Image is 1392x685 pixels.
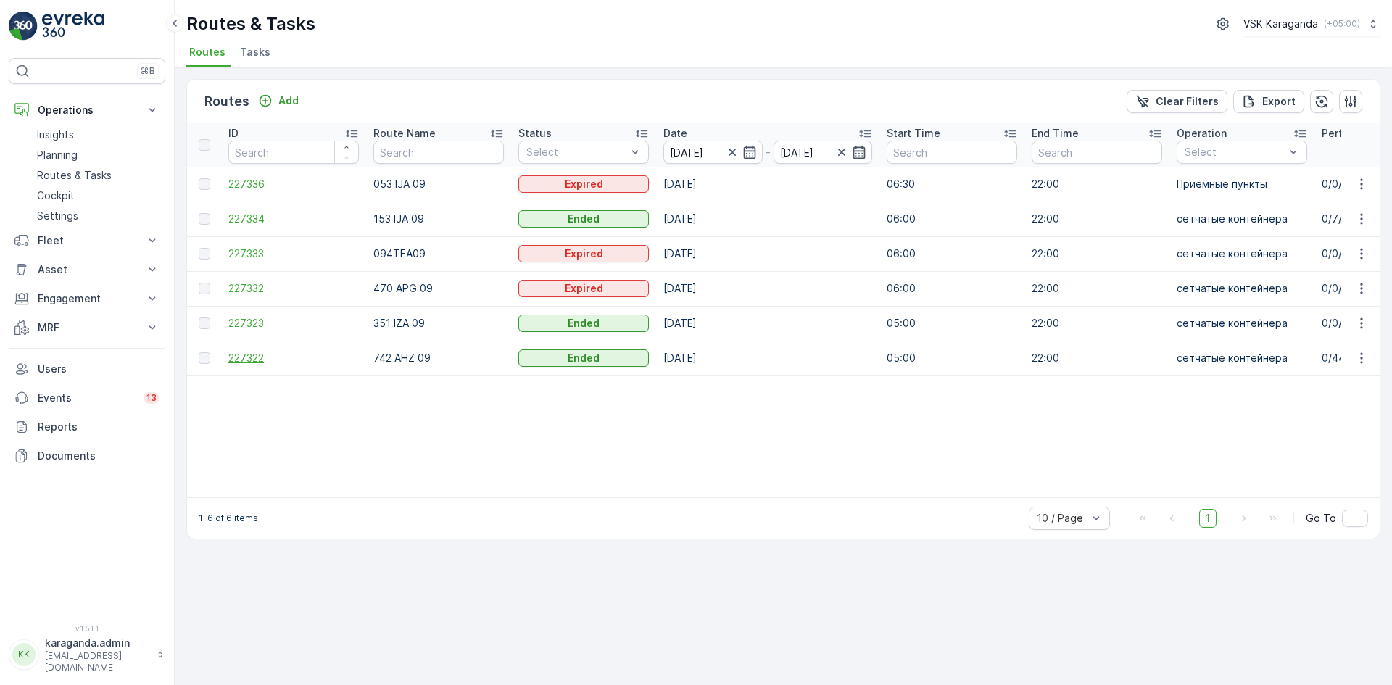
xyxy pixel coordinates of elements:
[38,291,136,306] p: Engagement
[31,165,165,186] a: Routes & Tasks
[228,246,359,261] a: 227333
[9,226,165,255] button: Fleet
[565,246,603,261] p: Expired
[518,349,649,367] button: Ended
[887,316,1017,331] p: 05:00
[9,624,165,633] span: v 1.51.1
[518,210,649,228] button: Ended
[887,351,1017,365] p: 05:00
[31,186,165,206] a: Cockpit
[199,512,258,524] p: 1-6 of 6 items
[38,320,136,335] p: MRF
[887,126,940,141] p: Start Time
[9,284,165,313] button: Engagement
[31,125,165,145] a: Insights
[1322,126,1386,141] p: Performance
[887,281,1017,296] p: 06:00
[1262,94,1296,109] p: Export
[1032,351,1162,365] p: 22:00
[141,65,155,77] p: ⌘B
[373,316,504,331] p: 351 IZA 09
[42,12,104,41] img: logo_light-DOdMpM7g.png
[9,313,165,342] button: MRF
[199,213,210,225] div: Toggle Row Selected
[37,148,78,162] p: Planning
[518,315,649,332] button: Ended
[199,352,210,364] div: Toggle Row Selected
[1243,12,1380,36] button: VSK Karaganda(+05:00)
[526,145,626,159] p: Select
[37,209,78,223] p: Settings
[1243,17,1318,31] p: VSK Karaganda
[38,391,135,405] p: Events
[189,45,225,59] span: Routes
[1177,281,1307,296] p: сетчатыe контейнера
[373,246,504,261] p: 094TEA09
[12,643,36,666] div: KK
[1127,90,1227,113] button: Clear Filters
[663,126,687,141] p: Date
[774,141,873,164] input: dd/mm/yyyy
[199,317,210,329] div: Toggle Row Selected
[373,141,504,164] input: Search
[656,167,879,202] td: [DATE]
[38,420,159,434] p: Reports
[887,212,1017,226] p: 06:00
[228,212,359,226] span: 227334
[31,206,165,226] a: Settings
[1177,126,1227,141] p: Operation
[228,281,359,296] a: 227332
[1306,511,1336,526] span: Go To
[1177,246,1307,261] p: сетчатыe контейнера
[228,141,359,164] input: Search
[9,383,165,412] a: Events13
[887,141,1017,164] input: Search
[37,168,112,183] p: Routes & Tasks
[228,351,359,365] a: 227322
[518,245,649,262] button: Expired
[9,354,165,383] a: Users
[240,45,270,59] span: Tasks
[9,441,165,470] a: Documents
[1185,145,1285,159] p: Select
[1177,212,1307,226] p: сетчатыe контейнера
[186,12,315,36] p: Routes & Tasks
[38,233,136,248] p: Fleet
[38,103,136,117] p: Operations
[568,212,600,226] p: Ended
[228,316,359,331] a: 227323
[373,351,504,365] p: 742 AHZ 09
[9,255,165,284] button: Asset
[38,449,159,463] p: Documents
[518,175,649,193] button: Expired
[252,92,304,109] button: Add
[565,177,603,191] p: Expired
[568,316,600,331] p: Ended
[373,177,504,191] p: 053 IJA 09
[1177,351,1307,365] p: сетчатыe контейнера
[1032,281,1162,296] p: 22:00
[373,281,504,296] p: 470 APG 09
[9,636,165,673] button: KKkaraganda.admin[EMAIL_ADDRESS][DOMAIN_NAME]
[199,178,210,190] div: Toggle Row Selected
[38,262,136,277] p: Asset
[37,188,75,203] p: Cockpit
[887,177,1017,191] p: 06:30
[1032,126,1079,141] p: End Time
[9,96,165,125] button: Operations
[373,126,436,141] p: Route Name
[31,145,165,165] a: Planning
[1177,316,1307,331] p: сетчатыe контейнера
[228,177,359,191] a: 227336
[45,650,149,673] p: [EMAIL_ADDRESS][DOMAIN_NAME]
[373,212,504,226] p: 153 IJA 09
[1032,246,1162,261] p: 22:00
[518,280,649,297] button: Expired
[38,362,159,376] p: Users
[204,91,249,112] p: Routes
[1032,141,1162,164] input: Search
